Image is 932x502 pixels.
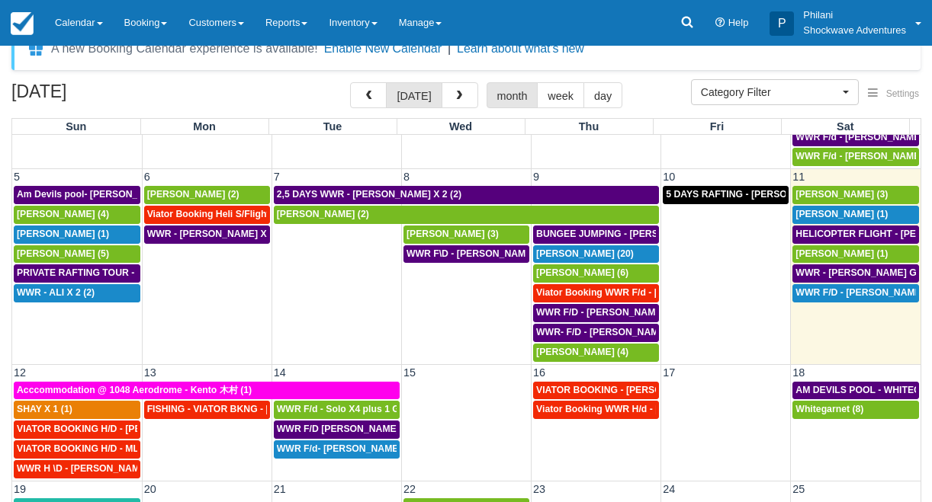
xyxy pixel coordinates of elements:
span: [PERSON_NAME] (1) [17,229,109,239]
a: WWR F/d- [PERSON_NAME] Group X 30 (30) [274,440,400,459]
button: month [487,82,538,108]
span: SHAY X 1 (1) [17,404,72,414]
a: [PERSON_NAME] (4) [14,206,140,224]
span: 12 [12,366,27,379]
span: | [448,42,451,55]
span: Viator Booking WWR F/d - [PERSON_NAME] [PERSON_NAME] X2 (2) [536,287,841,298]
a: [PERSON_NAME] (2) [144,186,270,204]
a: 5 DAYS RAFTING - [PERSON_NAME] X 2 (4) [663,186,789,204]
span: 11 [791,171,806,183]
a: FISHING - VIATOR BKNG - [PERSON_NAME] 2 (2) [144,401,270,419]
a: WWR F/d - Solo X4 plus 1 Guide (4) [274,401,400,419]
span: VIATOR BOOKING - [PERSON_NAME] X 4 (4) [536,385,735,395]
button: day [583,82,622,108]
span: [PERSON_NAME] (3) [795,189,888,200]
a: WWR - [PERSON_NAME] X 2 (2) [144,225,270,244]
span: [PERSON_NAME] (6) [536,267,628,278]
span: 15 [402,366,417,379]
span: FISHING - VIATOR BKNG - [PERSON_NAME] 2 (2) [147,404,366,414]
span: [PERSON_NAME] (1) [795,209,888,219]
a: Learn about what's new [457,42,584,55]
a: [PERSON_NAME] (4) [533,344,659,362]
span: 7 [272,171,281,183]
span: 13 [143,366,158,379]
span: 16 [532,366,547,379]
a: Acccommodation @ 1048 Aerodrome - Kento 木村 (1) [14,382,400,400]
a: [PERSON_NAME] (6) [533,264,659,283]
span: VIATOR BOOKING H/D - MLONDOLOZI MAHLENGENI X 4 (4) [17,443,284,454]
span: [PERSON_NAME] (3) [407,229,499,239]
span: 6 [143,171,152,183]
a: Whitegarnet (8) [792,401,919,419]
span: Tue [323,120,342,133]
span: [PERSON_NAME] (1) [795,248,888,259]
span: 22 [402,483,417,495]
span: Fri [710,120,724,133]
span: 10 [661,171,677,183]
div: P [770,11,794,36]
a: Am Devils pool- [PERSON_NAME] X 2 (2) [14,186,140,204]
span: 8 [402,171,411,183]
span: WWR - [PERSON_NAME] X 2 (2) [147,229,289,239]
span: Sat [837,120,853,133]
a: WWR- F/D - [PERSON_NAME] 2 (2) [533,324,659,342]
a: [PERSON_NAME] (1) [792,245,919,264]
span: 21 [272,483,288,495]
span: 25 [791,483,806,495]
span: 17 [661,366,677,379]
span: WWR H \D - [PERSON_NAME] 2 (2) [17,463,171,474]
span: 5 DAYS RAFTING - [PERSON_NAME] X 2 (4) [666,189,860,200]
span: 2,5 DAYS WWR - [PERSON_NAME] X 2 (2) [277,189,461,200]
span: 18 [791,366,806,379]
span: 19 [12,483,27,495]
span: Wed [449,120,472,133]
span: [PERSON_NAME] (4) [536,347,628,357]
a: WWR F\D - [PERSON_NAME] X 3 (3) [403,245,529,264]
a: WWR H \D - [PERSON_NAME] 2 (2) [14,460,140,478]
a: WWR F/D - [PERSON_NAME] X 4 (4) [533,304,659,322]
span: Acccommodation @ 1048 Aerodrome - Kento 木村 (1) [17,385,252,395]
a: [PERSON_NAME] (2) [274,206,659,224]
span: Viator Booking WWR H/d - [PERSON_NAME] X 4 (4) [536,404,764,414]
span: 14 [272,366,288,379]
span: WWR F/D - [PERSON_NAME] X 4 (4) [536,307,696,318]
span: Sun [66,120,86,133]
span: 23 [532,483,547,495]
a: [PERSON_NAME] (1) [792,206,919,224]
button: Enable New Calendar [324,41,442,56]
a: WWR - ALI X 2 (2) [14,284,140,302]
a: AM DEVILS POOL - WHITEGARNET X4 (4) [792,382,919,400]
a: VIATOR BOOKING - [PERSON_NAME] X 4 (4) [533,382,659,400]
i: Help [715,18,725,28]
span: Thu [579,120,599,133]
span: Category Filter [701,85,839,100]
div: A new Booking Calendar experience is available! [51,40,318,58]
a: [PERSON_NAME] (20) [533,245,659,264]
span: [PERSON_NAME] (20) [536,248,634,259]
a: BUNGEE JUMPING - [PERSON_NAME] 2 (2) [533,225,659,244]
a: WWR F/d - [PERSON_NAME] X 2 (2) [792,129,919,147]
span: 24 [661,483,677,495]
a: WWR F/d - [PERSON_NAME] (1) [792,148,919,166]
span: 5 [12,171,21,183]
a: WWR - [PERSON_NAME] G X 1 (1) [792,264,919,283]
a: Viator Booking Heli S/Flight - [PERSON_NAME] X 1 (1) [144,206,270,224]
span: Mon [193,120,216,133]
span: 9 [532,171,541,183]
button: Category Filter [691,79,859,105]
a: PRIVATE RAFTING TOUR - [PERSON_NAME] X 5 (5) [14,264,140,283]
p: Shockwave Adventures [803,23,906,38]
a: WWR F/D [PERSON_NAME] [PERSON_NAME] GROVVE X2 (1) [274,420,400,439]
a: Viator Booking WWR F/d - [PERSON_NAME] [PERSON_NAME] X2 (2) [533,284,659,302]
span: WWR - ALI X 2 (2) [17,287,95,298]
a: Viator Booking WWR H/d - [PERSON_NAME] X 4 (4) [533,401,659,419]
span: WWR F/d- [PERSON_NAME] Group X 30 (30) [277,443,474,454]
span: [PERSON_NAME] (5) [17,248,109,259]
a: [PERSON_NAME] (3) [792,186,919,204]
a: WWR F/D - [PERSON_NAME] X1 (1) [792,284,919,302]
img: checkfront-main-nav-mini-logo.png [11,12,34,35]
span: 20 [143,483,158,495]
span: [PERSON_NAME] (2) [277,209,369,219]
span: [PERSON_NAME] (2) [147,189,239,200]
span: Am Devils pool- [PERSON_NAME] X 2 (2) [17,189,199,200]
